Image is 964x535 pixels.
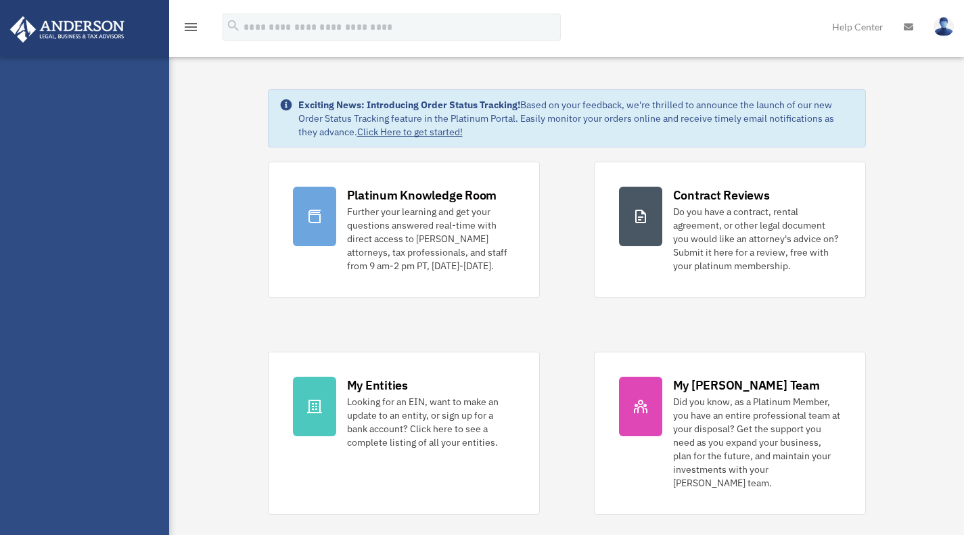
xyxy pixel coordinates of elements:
[594,162,866,298] a: Contract Reviews Do you have a contract, rental agreement, or other legal document you would like...
[298,98,854,139] div: Based on your feedback, we're thrilled to announce the launch of our new Order Status Tracking fe...
[594,352,866,515] a: My [PERSON_NAME] Team Did you know, as a Platinum Member, you have an entire professional team at...
[934,17,954,37] img: User Pic
[183,24,199,35] a: menu
[268,352,540,515] a: My Entities Looking for an EIN, want to make an update to an entity, or sign up for a bank accoun...
[357,126,463,138] a: Click Here to get started!
[673,187,770,204] div: Contract Reviews
[347,377,408,394] div: My Entities
[6,16,129,43] img: Anderson Advisors Platinum Portal
[347,395,515,449] div: Looking for an EIN, want to make an update to an entity, or sign up for a bank account? Click her...
[347,205,515,273] div: Further your learning and get your questions answered real-time with direct access to [PERSON_NAM...
[673,395,841,490] div: Did you know, as a Platinum Member, you have an entire professional team at your disposal? Get th...
[673,205,841,273] div: Do you have a contract, rental agreement, or other legal document you would like an attorney's ad...
[226,18,241,33] i: search
[268,162,540,298] a: Platinum Knowledge Room Further your learning and get your questions answered real-time with dire...
[347,187,497,204] div: Platinum Knowledge Room
[183,19,199,35] i: menu
[673,377,820,394] div: My [PERSON_NAME] Team
[298,99,520,111] strong: Exciting News: Introducing Order Status Tracking!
